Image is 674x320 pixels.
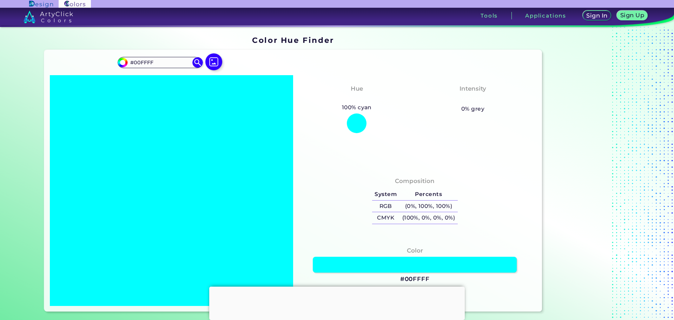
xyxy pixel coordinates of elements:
[407,246,423,256] h4: Color
[351,84,363,94] h4: Hue
[372,201,399,212] h5: RGB
[618,11,646,20] a: Sign Up
[399,189,458,200] h5: Percents
[24,11,73,23] img: logo_artyclick_colors_white.svg
[545,33,633,314] iframe: Advertisement
[458,95,488,103] h3: Vibrant
[461,104,484,113] h5: 0% grey
[481,13,498,18] h3: Tools
[372,189,399,200] h5: System
[621,13,643,18] h5: Sign Up
[460,84,486,94] h4: Intensity
[209,287,465,318] iframe: Advertisement
[584,11,610,20] a: Sign In
[525,13,566,18] h3: Applications
[192,57,203,68] img: icon search
[372,212,399,224] h5: CMYK
[399,201,458,212] h5: (0%, 100%, 100%)
[345,95,368,103] h3: Cyan
[127,58,193,67] input: type color..
[400,275,430,283] h3: #00FFFF
[395,176,435,186] h4: Composition
[252,35,334,45] h1: Color Hue Finder
[399,212,458,224] h5: (100%, 0%, 0%, 0%)
[29,1,53,7] img: ArtyClick Design logo
[587,13,607,18] h5: Sign In
[205,53,222,70] img: icon picture
[339,103,375,112] h5: 100% cyan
